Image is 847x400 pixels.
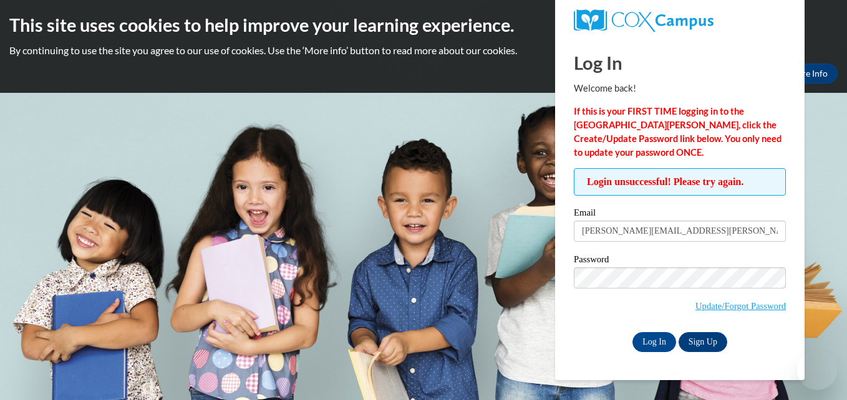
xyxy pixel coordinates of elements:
label: Email [574,208,786,221]
p: Welcome back! [574,82,786,95]
h1: Log In [574,50,786,75]
a: COX Campus [574,9,786,32]
span: Login unsuccessful! Please try again. [574,168,786,196]
a: Update/Forgot Password [695,301,786,311]
h2: This site uses cookies to help improve your learning experience. [9,12,838,37]
a: More Info [779,64,838,83]
iframe: Button to launch messaging window [797,350,837,390]
strong: If this is your FIRST TIME logging in to the [GEOGRAPHIC_DATA][PERSON_NAME], click the Create/Upd... [574,106,782,158]
input: Log In [632,332,676,352]
label: Password [574,255,786,267]
a: Sign Up [679,332,727,352]
p: By continuing to use the site you agree to our use of cookies. Use the ‘More info’ button to read... [9,44,838,57]
img: COX Campus [574,9,714,32]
